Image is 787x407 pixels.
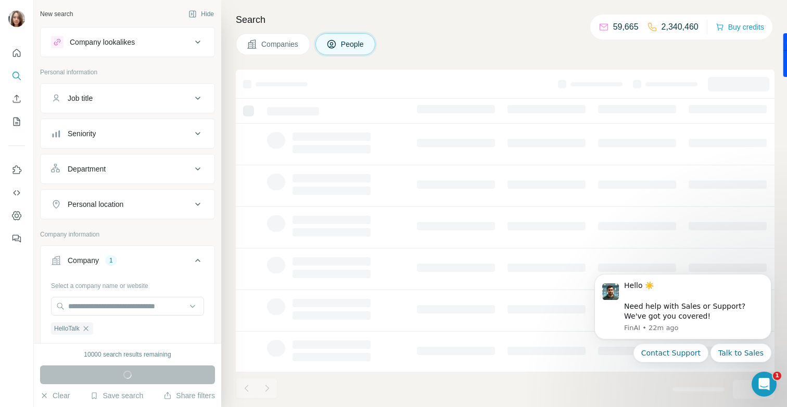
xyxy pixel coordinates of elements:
button: Clear [40,390,70,401]
span: 1 [773,372,781,380]
h4: Search [236,12,775,27]
button: Job title [41,86,214,111]
div: Department [68,164,106,174]
button: Quick start [8,44,25,62]
iframe: Intercom notifications message [579,265,787,369]
div: Personal location [68,199,123,209]
button: Use Surfe API [8,183,25,202]
button: Hide [181,6,221,22]
span: Companies [261,39,299,49]
button: Save search [90,390,143,401]
button: Company1 [41,248,214,277]
div: 1 [105,256,117,265]
button: Buy credits [716,20,764,34]
button: Feedback [8,229,25,248]
div: 10000 search results remaining [84,350,171,359]
div: Seniority [68,128,96,139]
iframe: Intercom live chat [752,372,777,397]
p: 59,665 [613,21,639,33]
button: Company lookalikes [41,30,214,55]
div: New search [40,9,73,19]
div: Job title [68,93,93,103]
p: 2,340,460 [662,21,699,33]
button: Department [41,156,214,181]
div: Company lookalikes [70,37,135,47]
button: Use Surfe on LinkedIn [8,161,25,179]
button: Clear all [51,342,86,351]
button: Search [8,67,25,85]
button: Dashboard [8,206,25,225]
button: My lists [8,112,25,131]
img: Avatar [8,10,25,27]
button: Seniority [41,121,214,146]
button: Share filters [163,390,215,401]
p: Company information [40,230,215,239]
p: Personal information [40,68,215,77]
div: Select a company name or website [51,277,204,291]
div: Company [68,255,99,266]
button: Enrich CSV [8,89,25,108]
span: HelloTalk [54,324,80,333]
button: Personal location [41,192,214,217]
span: People [341,39,365,49]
